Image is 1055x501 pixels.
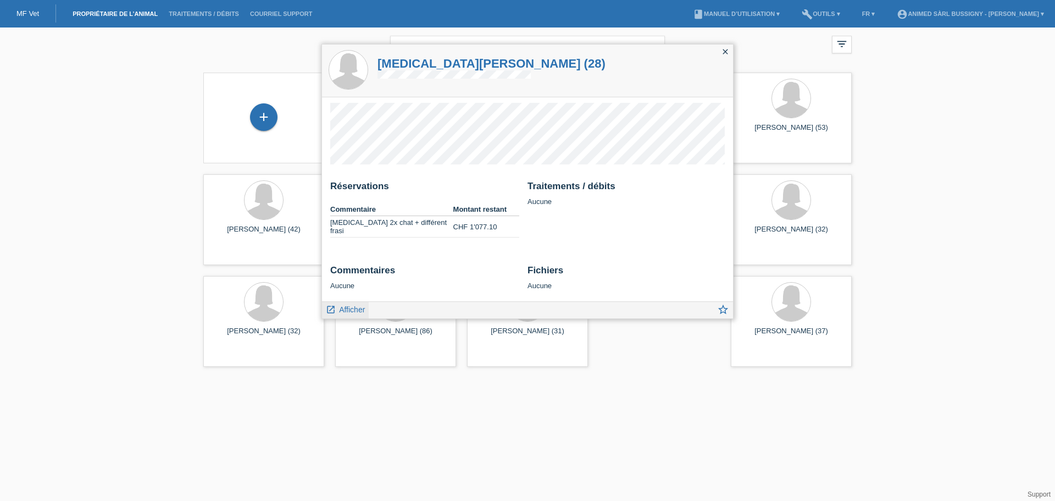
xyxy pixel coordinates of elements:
div: Aucune [527,181,725,206]
h2: Commentaires [330,265,519,282]
span: Afficher [339,305,365,314]
i: build [802,9,813,20]
i: account_circle [897,9,908,20]
a: [MEDICAL_DATA][PERSON_NAME] (28) [377,57,606,70]
i: filter_list [836,38,848,50]
a: star_border [717,305,729,318]
a: FR ▾ [857,10,881,17]
a: Support [1028,491,1051,498]
a: Traitements / débits [163,10,245,17]
i: launch [326,305,336,315]
a: launch Afficher [326,302,365,316]
h2: Fichiers [527,265,725,282]
a: MF Vet [16,9,39,18]
a: Propriétaire de l’animal [67,10,163,17]
div: [PERSON_NAME] (37) [740,327,843,344]
input: Recherche... [390,36,665,62]
td: CHF 1'077.10 [453,216,519,238]
i: close [721,47,730,56]
div: [PERSON_NAME] (32) [740,225,843,243]
a: bookManuel d’utilisation ▾ [687,10,785,17]
a: account_circleANIMED Sàrl Bussigny - [PERSON_NAME] ▾ [891,10,1050,17]
i: book [693,9,704,20]
th: Montant restant [453,203,519,216]
h2: Réservations [330,181,519,197]
div: [PERSON_NAME] (31) [476,327,579,344]
h2: Traitements / débits [527,181,725,197]
a: buildOutils ▾ [796,10,845,17]
a: Courriel Support [245,10,318,17]
div: Aucune [527,265,725,290]
td: [MEDICAL_DATA] 2x chat + différent frasi [330,216,453,238]
div: [PERSON_NAME] (86) [344,327,447,344]
div: [PERSON_NAME] (32) [212,327,315,344]
div: [PERSON_NAME] (42) [212,225,315,243]
i: star_border [717,304,729,316]
div: Aucune [330,265,519,290]
th: Commentaire [330,203,453,216]
div: Enregistrer propriétaire de l’animal [251,108,277,126]
div: [PERSON_NAME] (53) [740,123,843,141]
